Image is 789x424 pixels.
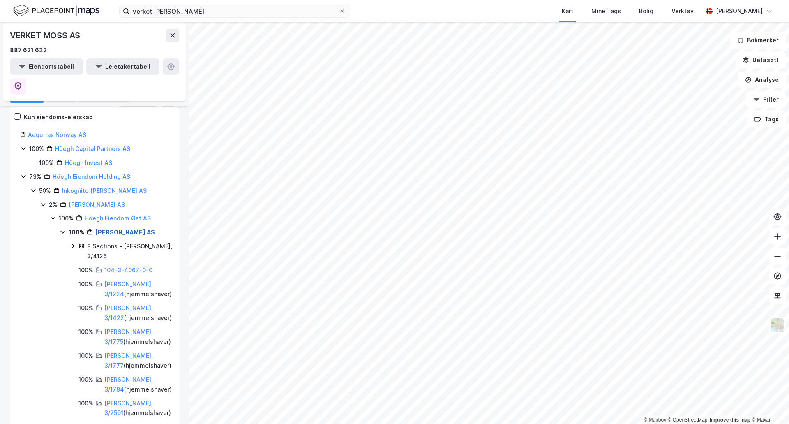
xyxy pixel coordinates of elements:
[104,351,183,371] div: ( hjemmelshaver )
[104,328,153,345] a: [PERSON_NAME], 3/1775
[104,280,153,297] a: [PERSON_NAME], 3/1224
[95,229,155,236] a: [PERSON_NAME] AS
[104,376,153,393] a: [PERSON_NAME], 3/1784
[104,303,183,323] div: ( hjemmelshaver )
[78,375,93,385] div: 100%
[78,303,93,313] div: 100%
[13,4,99,18] img: logo.f888ab2527a4732fd821a326f86c7f29.svg
[78,399,93,408] div: 100%
[86,58,159,75] button: Leietakertabell
[28,131,86,138] a: Aequitas Norway AS
[747,111,786,127] button: Tags
[671,6,694,16] div: Verktøy
[770,317,785,333] img: Z
[129,5,339,17] input: Søk på adresse, matrikkel, gårdeiere, leietakere eller personer
[39,158,54,168] div: 100%
[730,32,786,49] button: Bokmerker
[668,417,708,423] a: OpenStreetMap
[78,279,93,289] div: 100%
[39,186,51,196] div: 50%
[69,227,84,237] div: 100%
[748,385,789,424] div: Kontrollprogram for chat
[738,72,786,88] button: Analyse
[53,173,130,180] a: Höegh Eiendom Holding AS
[104,266,152,273] a: 104-3-4067-0-0
[78,327,93,337] div: 100%
[104,399,183,418] div: ( hjemmelshaver )
[29,144,44,154] div: 100%
[10,29,82,42] div: VERKET MOSS AS
[10,45,47,55] div: 887 621 632
[736,52,786,68] button: Datasett
[55,145,130,152] a: Höegh Capital Partners AS
[65,159,112,166] a: Höegh Invest AS
[59,213,74,223] div: 100%
[639,6,653,16] div: Bolig
[85,215,151,222] a: Höegh Eiendom Øst AS
[104,352,153,369] a: [PERSON_NAME], 3/1777
[69,201,125,208] a: [PERSON_NAME] AS
[104,400,153,417] a: [PERSON_NAME], 3/2591
[591,6,621,16] div: Mine Tags
[710,417,750,423] a: Improve this map
[746,91,786,108] button: Filter
[78,351,93,361] div: 100%
[49,200,58,210] div: 2%
[104,304,153,321] a: [PERSON_NAME], 3/1422
[104,279,183,299] div: ( hjemmelshaver )
[748,385,789,424] iframe: Chat Widget
[78,265,93,275] div: 100%
[104,375,183,394] div: ( hjemmelshaver )
[10,58,83,75] button: Eiendomstabell
[24,112,93,122] div: Kun eiendoms-eierskap
[104,327,183,347] div: ( hjemmelshaver )
[29,172,42,182] div: 73%
[62,187,147,194] a: Inkognito [PERSON_NAME] AS
[716,6,763,16] div: [PERSON_NAME]
[87,241,183,261] div: 8 Sections - [PERSON_NAME], 3/4126
[644,417,666,423] a: Mapbox
[562,6,573,16] div: Kart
